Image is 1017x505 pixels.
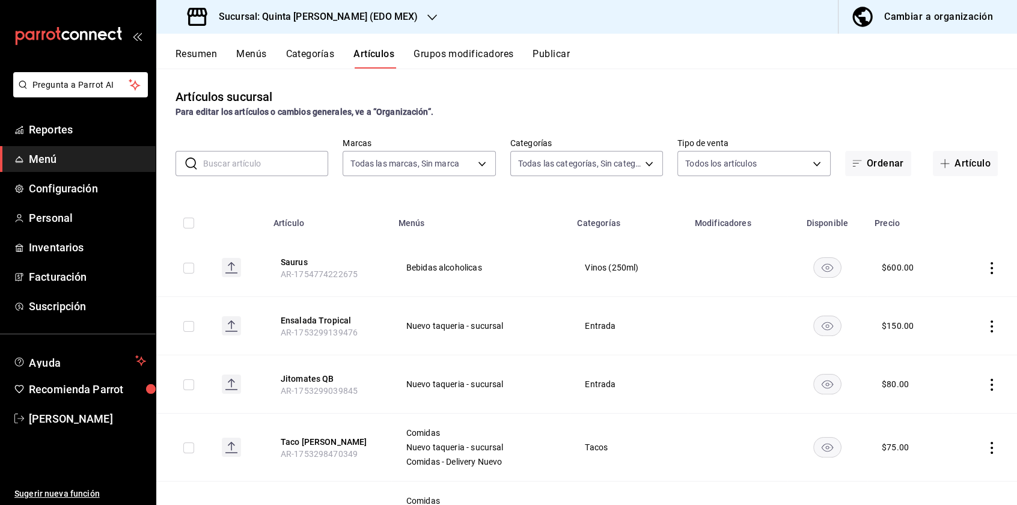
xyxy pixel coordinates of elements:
[343,139,495,147] label: Marcas
[867,200,953,239] th: Precio
[29,269,146,285] span: Facturación
[281,436,377,448] button: edit-product-location
[32,79,129,91] span: Pregunta a Parrot AI
[286,48,335,69] button: Categorías
[29,353,130,368] span: Ayuda
[203,151,328,176] input: Buscar artículo
[406,458,555,466] span: Comidas - Delivery Nuevo
[281,449,358,459] span: AR-1753298470349
[281,386,358,396] span: AR-1753299039845
[406,497,555,505] span: Comidas
[882,441,909,453] div: $ 75.00
[688,200,787,239] th: Modificadores
[882,262,914,274] div: $ 600.00
[677,139,830,147] label: Tipo de venta
[585,380,672,388] span: Entrada
[986,379,998,391] button: actions
[986,442,998,454] button: actions
[14,488,146,500] span: Sugerir nueva función
[29,121,146,138] span: Reportes
[406,380,555,388] span: Nuevo taqueria - sucursal
[882,320,914,332] div: $ 150.00
[882,378,909,390] div: $ 80.00
[281,328,358,337] span: AR-1753299139476
[209,10,418,24] h3: Sucursal: Quinta [PERSON_NAME] (EDO MEX)
[845,151,911,176] button: Ordenar
[176,88,272,106] div: Artículos sucursal
[406,322,555,330] span: Nuevo taqueria - sucursal
[132,31,142,41] button: open_drawer_menu
[29,151,146,167] span: Menú
[29,298,146,314] span: Suscripción
[986,320,998,332] button: actions
[266,200,391,239] th: Artículo
[813,374,841,394] button: availability-product
[406,263,555,272] span: Bebidas alcoholicas
[29,381,146,397] span: Recomienda Parrot
[533,48,570,69] button: Publicar
[685,158,757,170] span: Todos los artículos
[813,437,841,458] button: availability-product
[13,72,148,97] button: Pregunta a Parrot AI
[29,180,146,197] span: Configuración
[29,239,146,256] span: Inventarios
[281,256,377,268] button: edit-product-location
[787,200,868,239] th: Disponible
[29,411,146,427] span: [PERSON_NAME]
[813,316,841,336] button: availability-product
[884,8,993,25] div: Cambiar a organización
[570,200,687,239] th: Categorías
[585,443,672,451] span: Tacos
[518,158,641,170] span: Todas las categorías, Sin categoría
[29,210,146,226] span: Personal
[986,262,998,274] button: actions
[353,48,394,69] button: Artículos
[281,373,377,385] button: edit-product-location
[933,151,998,176] button: Artículo
[585,263,672,272] span: Vinos (250ml)
[391,200,570,239] th: Menús
[176,107,433,117] strong: Para editar los artículos o cambios generales, ve a “Organización”.
[176,48,1017,69] div: navigation tabs
[8,87,148,100] a: Pregunta a Parrot AI
[176,48,217,69] button: Resumen
[406,429,555,437] span: Comidas
[406,443,555,451] span: Nuevo taqueria - sucursal
[350,158,459,170] span: Todas las marcas, Sin marca
[510,139,663,147] label: Categorías
[281,314,377,326] button: edit-product-location
[585,322,672,330] span: Entrada
[414,48,513,69] button: Grupos modificadores
[236,48,266,69] button: Menús
[281,269,358,279] span: AR-1754774222675
[813,257,841,278] button: availability-product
